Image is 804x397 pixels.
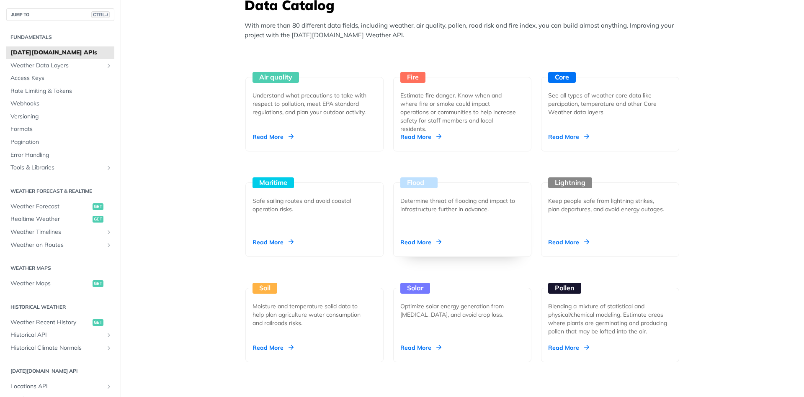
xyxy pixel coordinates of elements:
[400,177,438,188] div: Flood
[10,382,103,391] span: Locations API
[253,302,370,327] div: Moisture and temperature solid data to help plan agriculture water consumption and railroads risks.
[106,242,112,248] button: Show subpages for Weather on Routes
[6,136,114,149] a: Pagination
[6,33,114,41] h2: Fundamentals
[10,318,90,327] span: Weather Recent History
[6,8,114,21] button: JUMP TOCTRL-/
[548,197,665,213] div: Keep people safe from lightning strikes, plan departures, and avoid energy outages.
[93,216,103,223] span: get
[253,197,370,213] div: Safe sailing routes and avoid coastal operation risks.
[538,46,683,151] a: Core See all types of weather core data like percipation, temperature and other Core Weather data...
[548,177,592,188] div: Lightning
[6,59,114,72] a: Weather Data LayersShow subpages for Weather Data Layers
[242,151,387,257] a: Maritime Safe sailing routes and avoid coastal operation risks. Read More
[390,151,535,257] a: Flood Determine threat of flooding and impact to infrastructure further in advance. Read More
[10,138,112,146] span: Pagination
[106,383,112,390] button: Show subpages for Locations API
[400,283,430,294] div: Solar
[6,380,114,393] a: Locations APIShow subpages for Locations API
[10,87,112,95] span: Rate Limiting & Tokens
[6,239,114,251] a: Weather on RoutesShow subpages for Weather on Routes
[253,72,299,83] div: Air quality
[6,342,114,354] a: Historical Climate NormalsShow subpages for Historical Climate Normals
[400,72,425,83] div: Fire
[6,367,114,375] h2: [DATE][DOMAIN_NAME] API
[6,110,114,123] a: Versioning
[106,332,112,338] button: Show subpages for Historical API
[6,316,114,329] a: Weather Recent Historyget
[253,238,294,246] div: Read More
[548,91,665,116] div: See all types of weather core data like percipation, temperature and other Core Weather data layers
[106,345,112,351] button: Show subpages for Historical Climate Normals
[548,283,581,294] div: Pollen
[10,49,112,57] span: [DATE][DOMAIN_NAME] APIs
[106,229,112,236] button: Show subpages for Weather Timelines
[93,280,103,287] span: get
[106,62,112,69] button: Show subpages for Weather Data Layers
[400,238,441,246] div: Read More
[6,72,114,85] a: Access Keys
[548,238,589,246] div: Read More
[548,302,672,336] div: Blending a mixture of statistical and physical/chemical modeling. Estimate areas where plants are...
[390,257,535,362] a: Solar Optimize solar energy generation from [MEDICAL_DATA], and avoid crop loss. Read More
[6,303,114,311] h2: Historical Weather
[91,11,110,18] span: CTRL-/
[93,319,103,326] span: get
[6,226,114,238] a: Weather TimelinesShow subpages for Weather Timelines
[6,187,114,195] h2: Weather Forecast & realtime
[10,125,112,133] span: Formats
[6,200,114,213] a: Weather Forecastget
[10,61,103,70] span: Weather Data Layers
[10,202,90,211] span: Weather Forecast
[10,279,90,288] span: Weather Maps
[10,331,103,339] span: Historical API
[400,91,518,133] div: Estimate fire danger. Know when and where fire or smoke could impact operations or communities to...
[10,241,103,249] span: Weather on Routes
[400,302,518,319] div: Optimize solar energy generation from [MEDICAL_DATA], and avoid crop loss.
[538,257,683,362] a: Pollen Blending a mixture of statistical and physical/chemical modeling. Estimate areas where pla...
[390,46,535,151] a: Fire Estimate fire danger. Know when and where fire or smoke could impact operations or communiti...
[6,277,114,290] a: Weather Mapsget
[400,133,441,141] div: Read More
[245,21,684,40] p: With more than 80 different data fields, including weather, air quality, pollen, road risk and fi...
[10,215,90,223] span: Realtime Weather
[6,161,114,174] a: Tools & LibrariesShow subpages for Tools & Libraries
[242,257,387,362] a: Soil Moisture and temperature solid data to help plan agriculture water consumption and railroads...
[6,123,114,136] a: Formats
[400,343,441,352] div: Read More
[6,85,114,97] a: Rate Limiting & Tokens
[6,97,114,110] a: Webhooks
[10,74,112,82] span: Access Keys
[548,343,589,352] div: Read More
[10,344,103,352] span: Historical Climate Normals
[6,329,114,341] a: Historical APIShow subpages for Historical API
[253,177,294,188] div: Maritime
[10,228,103,236] span: Weather Timelines
[10,100,112,108] span: Webhooks
[6,264,114,272] h2: Weather Maps
[106,164,112,171] button: Show subpages for Tools & Libraries
[548,133,589,141] div: Read More
[93,203,103,210] span: get
[400,197,518,213] div: Determine threat of flooding and impact to infrastructure further in advance.
[10,164,103,172] span: Tools & Libraries
[6,149,114,161] a: Error Handling
[253,133,294,141] div: Read More
[253,91,370,116] div: Understand what precautions to take with respect to pollution, meet EPA standard regulations, and...
[6,46,114,59] a: [DATE][DOMAIN_NAME] APIs
[538,151,683,257] a: Lightning Keep people safe from lightning strikes, plan departures, and avoid energy outages. Rea...
[253,343,294,352] div: Read More
[253,283,277,294] div: Soil
[6,213,114,225] a: Realtime Weatherget
[10,113,112,121] span: Versioning
[242,46,387,151] a: Air quality Understand what precautions to take with respect to pollution, meet EPA standard regu...
[10,151,112,159] span: Error Handling
[548,72,576,83] div: Core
